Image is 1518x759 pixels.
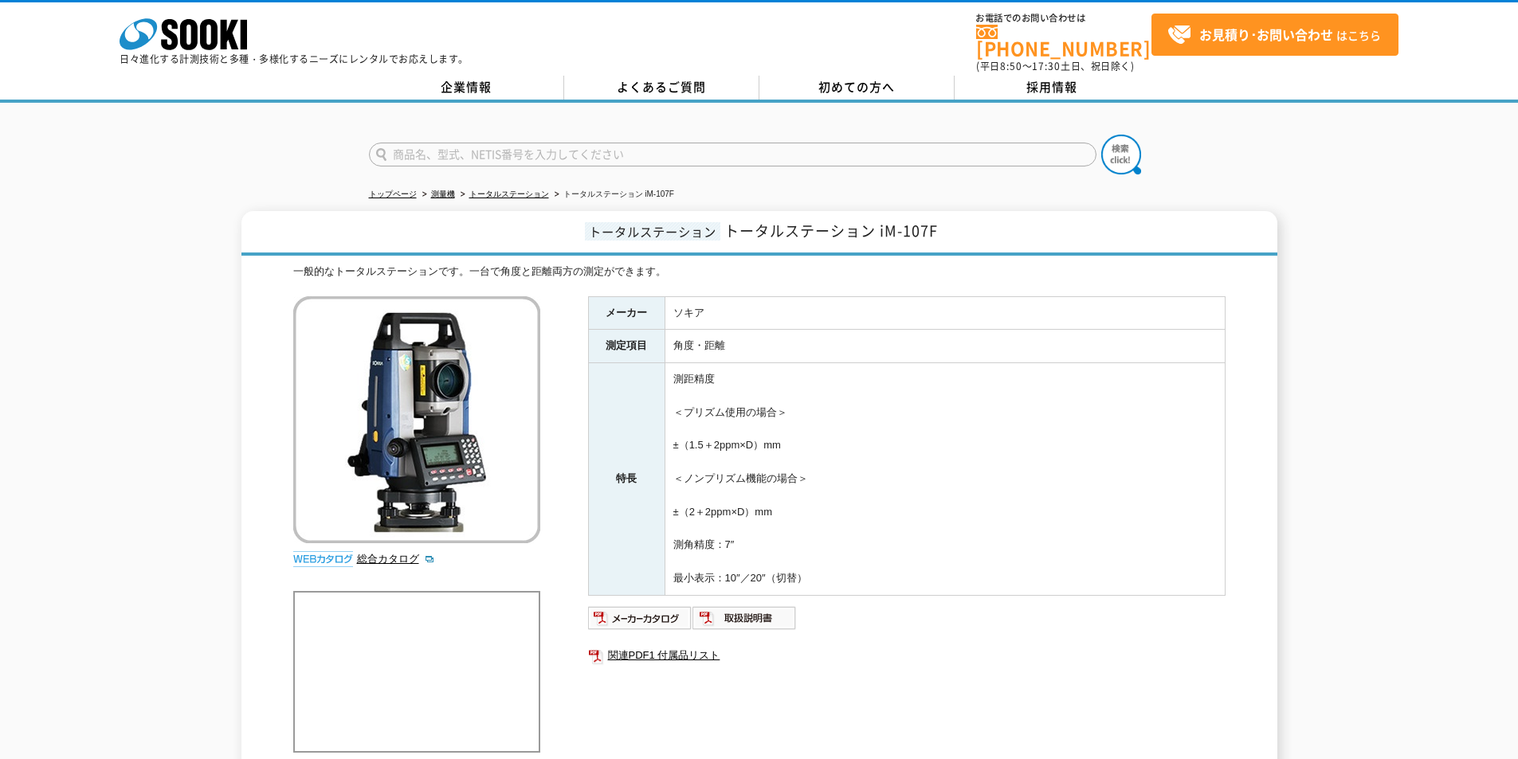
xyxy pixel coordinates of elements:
[588,605,692,631] img: メーカーカタログ
[759,76,955,100] a: 初めての方へ
[293,551,353,567] img: webカタログ
[369,143,1096,166] input: 商品名、型式、NETIS番号を入力してください
[818,78,895,96] span: 初めての方へ
[665,363,1225,595] td: 測距精度 ＜プリズム使用の場合＞ ±（1.5＋2ppm×D）mm ＜ノンプリズム機能の場合＞ ±（2＋2ppm×D）mm 測角精度：7″ 最小表示：10″／20″（切替）
[357,553,435,565] a: 総合カタログ
[588,330,665,363] th: 測定項目
[1167,23,1381,47] span: はこちら
[1151,14,1398,56] a: お見積り･お問い合わせはこちら
[976,14,1151,23] span: お電話でのお問い合わせは
[724,220,938,241] span: トータルステーション iM-107F
[551,186,674,203] li: トータルステーション iM-107F
[564,76,759,100] a: よくあるご質問
[588,616,692,628] a: メーカーカタログ
[665,296,1225,330] td: ソキア
[588,645,1226,666] a: 関連PDF1 付属品リスト
[955,76,1150,100] a: 採用情報
[469,190,549,198] a: トータルステーション
[1199,25,1333,44] strong: お見積り･お問い合わせ
[120,54,469,64] p: 日々進化する計測技術と多種・多様化するニーズにレンタルでお応えします。
[976,25,1151,57] a: [PHONE_NUMBER]
[588,363,665,595] th: 特長
[585,222,720,241] span: トータルステーション
[431,190,455,198] a: 測量機
[588,296,665,330] th: メーカー
[293,296,540,543] img: トータルステーション iM-107F
[1032,59,1061,73] span: 17:30
[1000,59,1022,73] span: 8:50
[692,616,797,628] a: 取扱説明書
[692,605,797,631] img: 取扱説明書
[1101,135,1141,174] img: btn_search.png
[976,59,1134,73] span: (平日 ～ 土日、祝日除く)
[293,264,1226,280] div: 一般的なトータルステーションです。一台で角度と距離両方の測定ができます。
[369,190,417,198] a: トップページ
[665,330,1225,363] td: 角度・距離
[369,76,564,100] a: 企業情報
